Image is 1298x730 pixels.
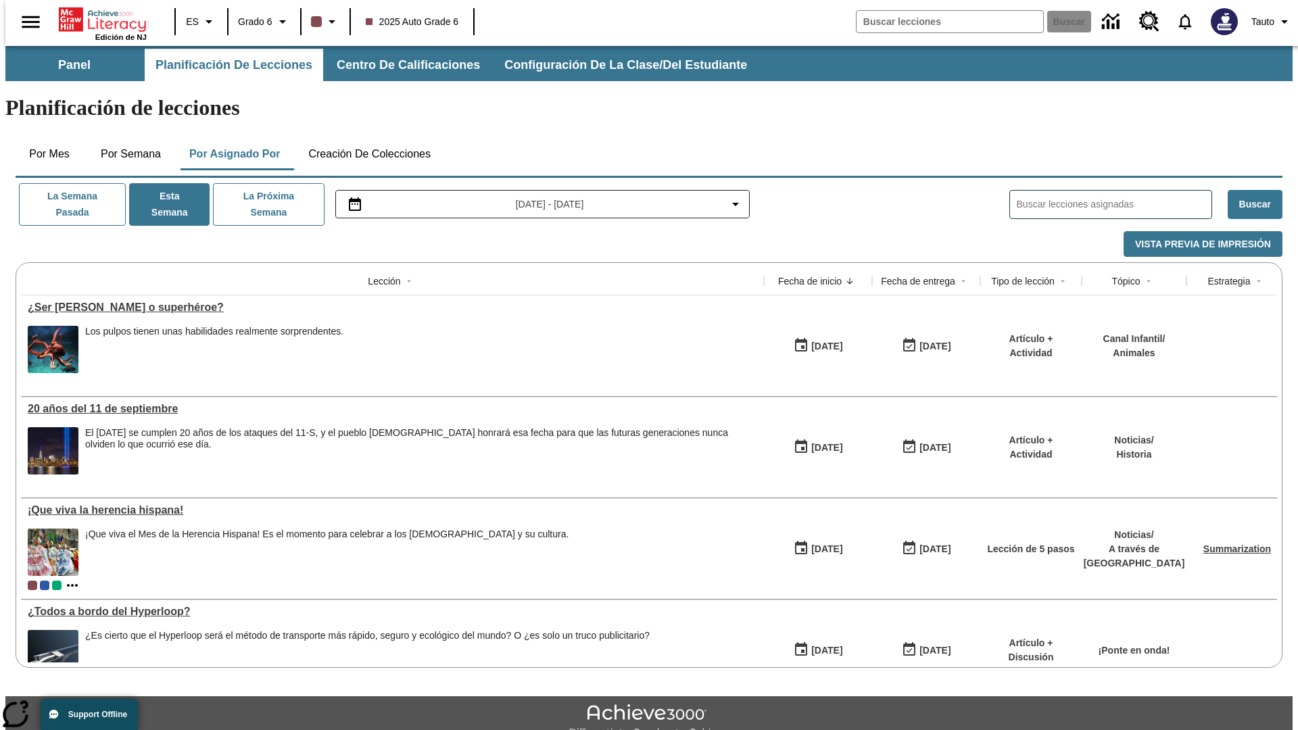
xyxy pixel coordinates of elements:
a: ¡Que viva la herencia hispana!, Lecciones [28,504,757,516]
p: Artículo + Actividad [987,433,1075,462]
button: Grado: Grado 6, Elige un grado [233,9,296,34]
p: Historia [1114,447,1153,462]
img: Avatar [1211,8,1238,35]
button: 09/24/25: Último día en que podrá accederse la lección [897,333,955,359]
input: Buscar lecciones asignadas [1017,195,1211,214]
div: Tópico [1111,274,1140,288]
p: Artículo + Discusión [987,636,1075,664]
div: Clase actual [28,581,37,590]
button: Configuración de la clase/del estudiante [494,49,758,81]
div: Los pulpos tienen unas habilidades realmente sorprendentes. [85,326,343,373]
a: Portada [59,6,147,33]
button: Seleccione el intervalo de fechas opción del menú [341,196,744,212]
span: Edición de NJ [95,33,147,41]
div: Los pulpos tienen unas habilidades realmente sorprendentes. [85,326,343,337]
button: Sort [842,273,858,289]
button: La semana pasada [19,183,126,226]
div: [DATE] [811,642,842,659]
img: Representación artística del vehículo Hyperloop TT entrando en un túnel [28,630,78,677]
div: [DATE] [811,541,842,558]
a: Notificaciones [1168,4,1203,39]
a: ¿Todos a bordo del Hyperloop?, Lecciones [28,606,757,618]
div: Subbarra de navegación [5,49,759,81]
p: Artículo + Actividad [987,332,1075,360]
div: ¡Que viva el Mes de la Herencia Hispana! Es el momento para celebrar a los hispanoamericanos y su... [85,529,569,576]
a: Summarization [1203,543,1271,554]
div: ¿Es cierto que el Hyperloop será el método de transporte más rápido, seguro y ecológico del mundo... [85,630,650,641]
img: Tributo con luces en la ciudad de Nueva York desde el Parque Estatal Liberty (Nueva Jersey) [28,427,78,474]
span: Panel [58,57,91,73]
button: Mostrar más clases [64,577,80,593]
div: OL 2025 Auto Grade 7 [40,581,49,590]
img: dos filas de mujeres hispanas en un desfile que celebra la cultura hispana. Las mujeres lucen col... [28,529,78,576]
div: Estrategia [1207,274,1250,288]
button: Panel [7,49,142,81]
button: 06/30/26: Último día en que podrá accederse la lección [897,637,955,663]
span: Centro de calificaciones [337,57,480,73]
button: Por mes [16,138,83,170]
div: El [DATE] se cumplen 20 años de los ataques del 11-S, y el pueblo [DEMOGRAPHIC_DATA] honrará esa ... [85,427,757,450]
span: Planificación de lecciones [155,57,312,73]
button: Sort [1251,273,1267,289]
button: Esta semana [129,183,210,226]
span: ES [186,15,199,29]
div: ¿Es cierto que el Hyperloop será el método de transporte más rápido, seguro y ecológico del mundo... [85,630,650,677]
span: Tauto [1251,15,1274,29]
div: 2025 Auto Grade 4 [52,581,62,590]
button: 09/23/25: Primer día en que estuvo disponible la lección [789,435,847,460]
div: ¡Que viva la herencia hispana! [28,504,757,516]
span: Support Offline [68,710,127,719]
img: Un pulpo está nadando con peces en un segundo plano [28,326,78,373]
button: Escoja un nuevo avatar [1203,4,1246,39]
button: 09/15/25: Primer día en que estuvo disponible la lección [789,536,847,562]
button: Buscar [1228,190,1282,219]
div: [DATE] [811,439,842,456]
button: El color de la clase es café oscuro. Cambiar el color de la clase. [306,9,345,34]
div: ¿Todos a bordo del Hyperloop? [28,606,757,618]
div: 20 años del 11 de septiembre [28,403,757,415]
div: ¿Ser marino o superhéroe? [28,301,757,314]
button: Creación de colecciones [297,138,441,170]
button: Sort [955,273,971,289]
span: [DATE] - [DATE] [516,197,584,212]
div: ¡Que viva el Mes de la Herencia Hispana! Es el momento para celebrar a los [DEMOGRAPHIC_DATA] y s... [85,529,569,540]
span: Configuración de la clase/del estudiante [504,57,747,73]
div: [DATE] [919,439,951,456]
svg: Collapse Date Range Filter [727,196,744,212]
a: 20 años del 11 de septiembre, Lecciones [28,403,757,415]
button: 09/24/25: Primer día en que estuvo disponible la lección [789,333,847,359]
button: 09/23/25: Último día en que podrá accederse la lección [897,435,955,460]
p: ¡Ponte en onda! [1099,643,1170,658]
button: 07/21/25: Primer día en que estuvo disponible la lección [789,637,847,663]
button: Support Offline [41,699,138,730]
button: 09/21/25: Último día en que podrá accederse la lección [897,536,955,562]
button: Sort [1055,273,1071,289]
p: Noticias / [1084,528,1185,542]
p: Lección de 5 pasos [987,542,1074,556]
button: Vista previa de impresión [1124,231,1282,258]
a: Centro de recursos, Se abrirá en una pestaña nueva. [1131,3,1168,40]
div: [DATE] [811,338,842,355]
button: Centro de calificaciones [326,49,491,81]
div: Tipo de lección [991,274,1055,288]
a: ¿Ser marino o superhéroe?, Lecciones [28,301,757,314]
button: Por semana [90,138,172,170]
h1: Planificación de lecciones [5,95,1293,120]
p: Canal Infantil / [1103,332,1165,346]
span: 2025 Auto Grade 6 [366,15,459,29]
p: Noticias / [1114,433,1153,447]
div: Portada [59,5,147,41]
p: Animales [1103,346,1165,360]
div: [DATE] [919,338,951,355]
button: Lenguaje: ES, Selecciona un idioma [180,9,223,34]
button: Por asignado por [178,138,291,170]
span: El 11 de septiembre de 2021 se cumplen 20 años de los ataques del 11-S, y el pueblo estadounidens... [85,427,757,474]
div: [DATE] [919,642,951,659]
button: Abrir el menú lateral [11,2,51,42]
